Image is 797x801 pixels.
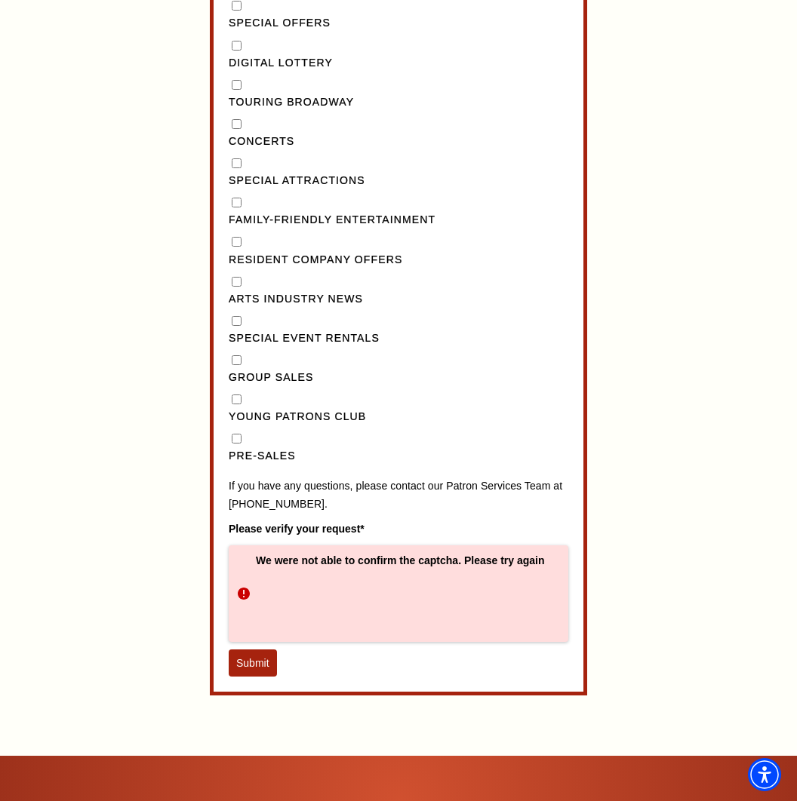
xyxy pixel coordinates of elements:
label: Special Event Rentals [229,330,568,348]
label: Young Patrons Club [229,408,568,426]
div: We were not able to confirm the captcha. Please try again [229,545,568,642]
label: Special Attractions [229,172,568,190]
label: Family-Friendly Entertainment [229,211,568,229]
label: Digital Lottery [229,54,568,72]
label: Special Offers [229,14,568,32]
label: Resident Company Offers [229,251,568,269]
label: Please verify your request* [229,520,568,537]
label: Group Sales [229,369,568,387]
div: Accessibility Menu [748,758,781,791]
iframe: reCAPTCHA [256,566,485,625]
button: Submit [229,649,277,677]
label: Touring Broadway [229,94,568,112]
label: Arts Industry News [229,290,568,308]
label: Concerts [229,133,568,151]
label: Pre-Sales [229,447,568,465]
p: If you have any questions, please contact our Patron Services Team at [PHONE_NUMBER]. [229,477,568,513]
